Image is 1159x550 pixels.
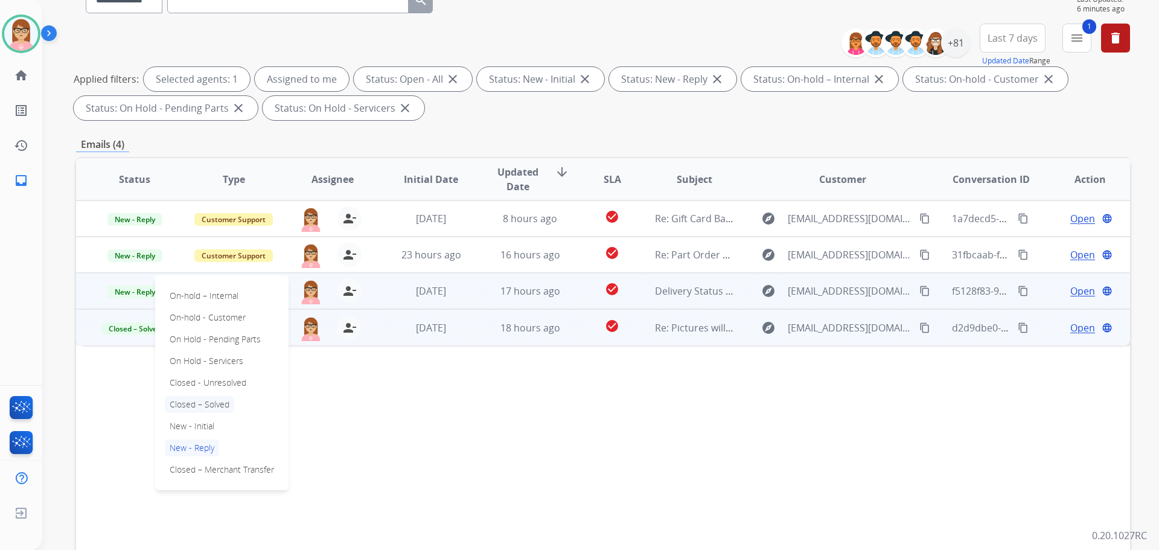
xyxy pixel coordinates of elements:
span: [EMAIL_ADDRESS][DOMAIN_NAME] [788,321,912,335]
span: [EMAIL_ADDRESS][DOMAIN_NAME] [788,284,912,298]
img: agent-avatar [299,316,323,341]
mat-icon: close [398,101,412,115]
span: Closed – Solved [101,322,168,335]
div: Status: Open - All [354,67,472,91]
mat-icon: delete [1108,31,1123,45]
button: 1 [1062,24,1091,53]
mat-icon: list_alt [14,103,28,118]
div: Status: On Hold - Servicers [263,96,424,120]
span: [DATE] [416,212,446,225]
mat-icon: person_remove [342,248,357,262]
mat-icon: close [710,72,724,86]
span: 23 hours ago [401,248,461,261]
button: Last 7 days [980,24,1046,53]
span: Updated Date [491,165,546,194]
span: 31fbcaab-f42c-4052-b2c2-672232aab2b7 [952,248,1134,261]
span: Conversation ID [953,172,1030,187]
span: New - Reply [107,286,162,298]
span: New - Reply [107,249,162,262]
span: 6 minutes ago [1077,4,1130,14]
span: Re: Gift Card Balance [655,212,750,225]
span: Delivery Status Notification (Delay) [655,284,813,298]
p: On-hold – Internal [165,287,243,304]
mat-icon: check_circle [605,209,619,224]
mat-icon: inbox [14,173,28,188]
div: Status: On-hold – Internal [741,67,898,91]
mat-icon: content_copy [1018,286,1029,296]
mat-icon: content_copy [1018,322,1029,333]
mat-icon: history [14,138,28,153]
span: Customer Support [194,249,273,262]
span: d2d9dbe0-e20c-4ef4-b427-81a211c8f753 [952,321,1135,334]
span: 17 hours ago [500,284,560,298]
span: Re: Part Order Follow-Up [655,248,768,261]
p: Closed – Solved [165,396,234,413]
p: Closed - Unresolved [165,374,251,391]
mat-icon: content_copy [919,322,930,333]
mat-icon: person_remove [342,321,357,335]
span: 16 hours ago [500,248,560,261]
mat-icon: language [1102,213,1113,224]
mat-icon: explore [761,321,776,335]
p: Closed – Merchant Transfer [165,461,279,478]
mat-icon: check_circle [605,319,619,333]
mat-icon: content_copy [1018,213,1029,224]
span: Status [119,172,150,187]
div: Status: On Hold - Pending Parts [74,96,258,120]
span: [DATE] [416,321,446,334]
th: Action [1031,158,1130,200]
mat-icon: close [231,101,246,115]
div: +81 [941,28,970,57]
p: 0.20.1027RC [1092,528,1147,543]
span: 1a7decd5-45e5-4346-b0e1-12fd47317e87 [952,212,1137,225]
mat-icon: close [578,72,592,86]
p: Applied filters: [74,72,139,86]
mat-icon: language [1102,322,1113,333]
mat-icon: close [1041,72,1056,86]
span: Last 7 days [988,36,1038,40]
span: Open [1070,248,1095,262]
div: Status: On-hold - Customer [903,67,1068,91]
mat-icon: close [445,72,460,86]
mat-icon: content_copy [919,213,930,224]
p: On-hold - Customer [165,309,251,326]
p: On Hold - Servicers [165,353,248,369]
mat-icon: menu [1070,31,1084,45]
mat-icon: check_circle [605,246,619,260]
p: Emails (4) [76,137,129,152]
img: agent-avatar [299,279,323,304]
mat-icon: content_copy [1018,249,1029,260]
mat-icon: language [1102,286,1113,296]
span: 8 hours ago [503,212,557,225]
span: New - Reply [107,213,162,226]
img: avatar [4,17,38,51]
mat-icon: person_remove [342,211,357,226]
span: Open [1070,284,1095,298]
div: Assigned to me [255,67,349,91]
mat-icon: content_copy [919,249,930,260]
div: Status: New - Reply [609,67,736,91]
span: f5128f83-96c3-4ebb-964d-2cc89d4705c4 [952,284,1133,298]
span: [EMAIL_ADDRESS][DOMAIN_NAME] [788,248,912,262]
p: New - Reply [165,440,219,456]
mat-icon: content_copy [919,286,930,296]
span: Assignee [311,172,354,187]
span: SLA [604,172,621,187]
mat-icon: language [1102,249,1113,260]
mat-icon: person_remove [342,284,357,298]
span: Re: Pictures will not upload [655,321,778,334]
mat-icon: arrow_downward [555,165,569,179]
img: agent-avatar [299,206,323,232]
span: Type [223,172,245,187]
span: Open [1070,211,1095,226]
div: Selected agents: 1 [144,67,250,91]
p: On Hold - Pending Parts [165,331,266,348]
span: [DATE] [416,284,446,298]
span: 1 [1082,19,1096,34]
span: [EMAIL_ADDRESS][DOMAIN_NAME] [788,211,912,226]
div: Status: New - Initial [477,67,604,91]
mat-icon: explore [761,248,776,262]
span: Customer [819,172,866,187]
mat-icon: home [14,68,28,83]
span: 18 hours ago [500,321,560,334]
